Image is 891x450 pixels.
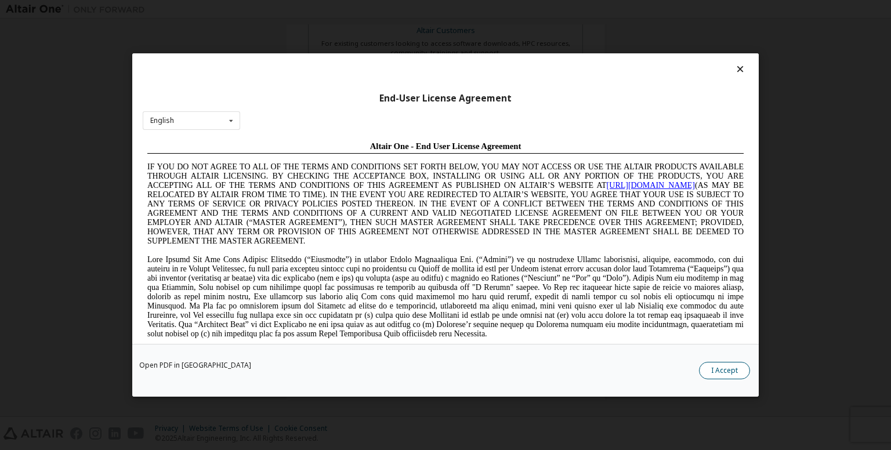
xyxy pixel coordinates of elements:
[150,117,174,124] div: English
[464,44,552,53] a: [URL][DOMAIN_NAME]
[699,362,750,379] button: I Accept
[139,362,251,369] a: Open PDF in [GEOGRAPHIC_DATA]
[5,26,601,108] span: IF YOU DO NOT AGREE TO ALL OF THE TERMS AND CONDITIONS SET FORTH BELOW, YOU MAY NOT ACCESS OR USE...
[227,5,379,14] span: Altair One - End User License Agreement
[143,93,748,104] div: End-User License Agreement
[5,118,601,201] span: Lore Ipsumd Sit Ame Cons Adipisc Elitseddo (“Eiusmodte”) in utlabor Etdolo Magnaaliqua Eni. (“Adm...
